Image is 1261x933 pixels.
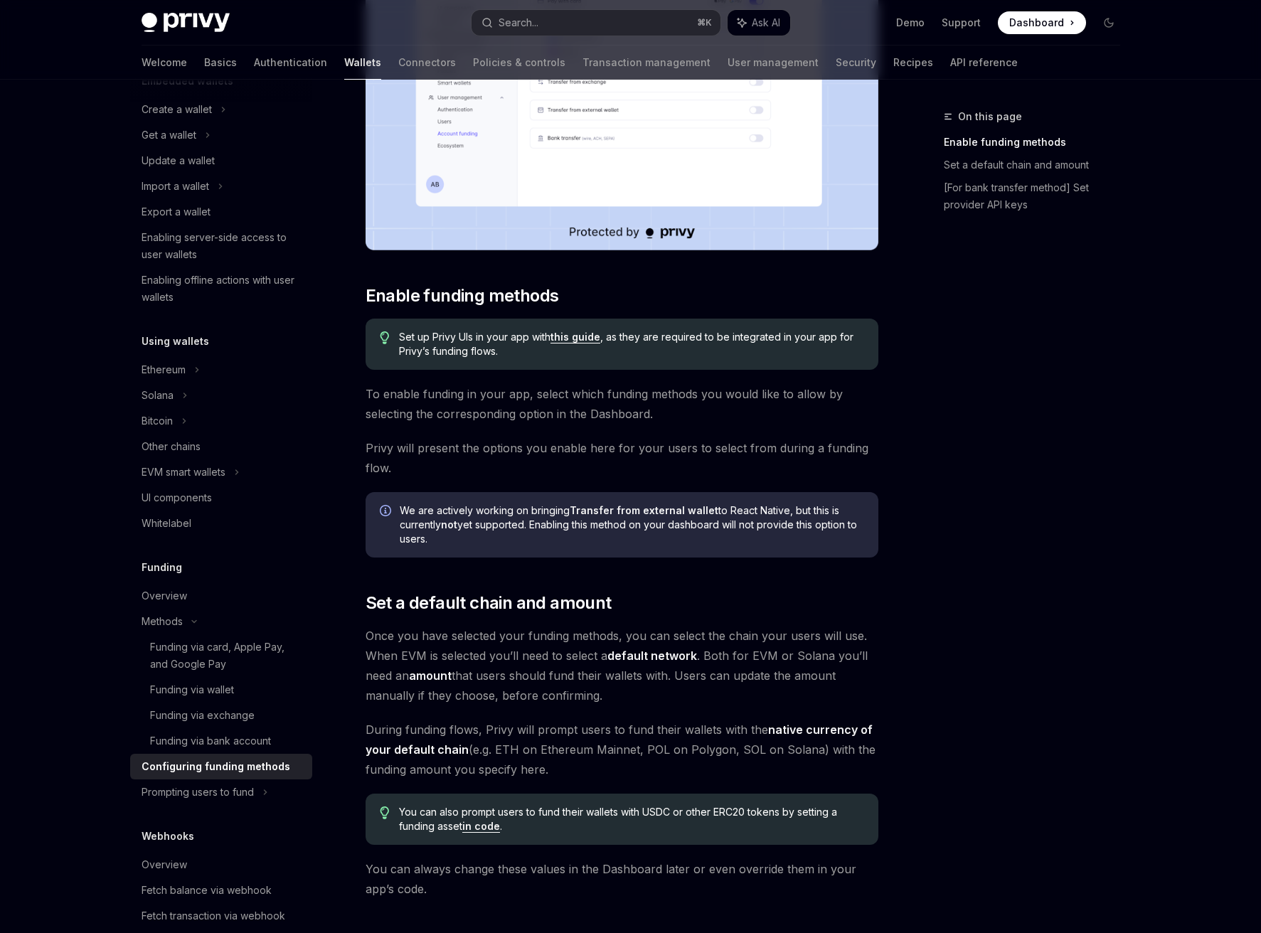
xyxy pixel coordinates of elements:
[499,14,538,31] div: Search...
[130,703,312,728] a: Funding via exchange
[142,856,187,873] div: Overview
[1009,16,1064,30] span: Dashboard
[142,559,182,576] h5: Funding
[344,46,381,80] a: Wallets
[896,16,925,30] a: Demo
[142,907,285,924] div: Fetch transaction via webhook
[130,852,312,878] a: Overview
[380,806,390,819] svg: Tip
[441,518,457,531] strong: not
[399,330,863,358] span: Set up Privy UIs in your app with , as they are required to be integrated in your app for Privy’s...
[150,707,255,724] div: Funding via exchange
[142,101,212,118] div: Create a wallet
[254,46,327,80] a: Authentication
[836,46,876,80] a: Security
[142,882,272,899] div: Fetch balance via webhook
[130,728,312,754] a: Funding via bank account
[142,515,191,532] div: Whitelabel
[142,127,196,144] div: Get a wallet
[366,384,878,424] span: To enable funding in your app, select which funding methods you would like to allow by selecting ...
[366,626,878,705] span: Once you have selected your funding methods, you can select the chain your users will use. When E...
[142,784,254,801] div: Prompting users to fund
[950,46,1018,80] a: API reference
[142,152,215,169] div: Update a wallet
[130,878,312,903] a: Fetch balance via webhook
[944,176,1132,216] a: [For bank transfer method] Set provider API keys
[130,677,312,703] a: Funding via wallet
[366,720,878,779] span: During funding flows, Privy will prompt users to fund their wallets with the (e.g. ETH on Ethereu...
[150,732,271,750] div: Funding via bank account
[130,754,312,779] a: Configuring funding methods
[130,267,312,310] a: Enabling offline actions with user wallets
[944,154,1132,176] a: Set a default chain and amount
[400,503,864,546] span: We are actively working on bringing to React Native, but this is currently yet supported. Enablin...
[142,203,211,220] div: Export a wallet
[150,681,234,698] div: Funding via wallet
[142,464,225,481] div: EVM smart wallets
[142,613,183,630] div: Methods
[399,805,863,833] span: You can also prompt users to fund their wallets with USDC or other ERC20 tokens by setting a fund...
[130,434,312,459] a: Other chains
[204,46,237,80] a: Basics
[130,199,312,225] a: Export a wallet
[1097,11,1120,34] button: Toggle dark mode
[473,46,565,80] a: Policies & controls
[142,229,304,263] div: Enabling server-side access to user wallets
[142,361,186,378] div: Ethereum
[130,903,312,929] a: Fetch transaction via webhook
[142,13,230,33] img: dark logo
[142,828,194,845] h5: Webhooks
[409,668,452,683] strong: amount
[998,11,1086,34] a: Dashboard
[570,504,718,516] strong: Transfer from external wallet
[142,587,187,604] div: Overview
[728,46,819,80] a: User management
[142,272,304,306] div: Enabling offline actions with user wallets
[366,284,559,307] span: Enable funding methods
[607,649,697,663] strong: default network
[150,639,304,673] div: Funding via card, Apple Pay, and Google Pay
[130,634,312,677] a: Funding via card, Apple Pay, and Google Pay
[142,46,187,80] a: Welcome
[142,412,173,430] div: Bitcoin
[380,505,394,519] svg: Info
[958,108,1022,125] span: On this page
[130,225,312,267] a: Enabling server-side access to user wallets
[366,438,878,478] span: Privy will present the options you enable here for your users to select from during a funding flow.
[398,46,456,80] a: Connectors
[380,331,390,344] svg: Tip
[752,16,780,30] span: Ask AI
[142,387,174,404] div: Solana
[130,148,312,174] a: Update a wallet
[366,592,612,614] span: Set a default chain and amount
[944,131,1132,154] a: Enable funding methods
[142,489,212,506] div: UI components
[550,331,600,343] a: this guide
[142,438,201,455] div: Other chains
[142,333,209,350] h5: Using wallets
[942,16,981,30] a: Support
[462,820,500,833] a: in code
[130,583,312,609] a: Overview
[697,17,712,28] span: ⌘ K
[130,511,312,536] a: Whitelabel
[472,10,720,36] button: Search...⌘K
[130,485,312,511] a: UI components
[142,758,290,775] div: Configuring funding methods
[728,10,790,36] button: Ask AI
[582,46,711,80] a: Transaction management
[366,859,878,899] span: You can always change these values in the Dashboard later or even override them in your app’s code.
[893,46,933,80] a: Recipes
[142,178,209,195] div: Import a wallet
